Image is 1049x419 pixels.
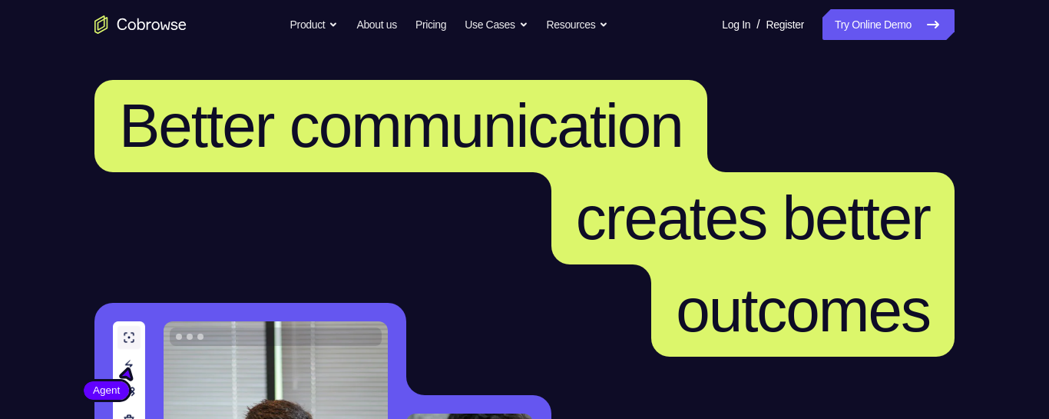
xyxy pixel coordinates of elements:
[119,91,683,160] span: Better communication
[722,9,750,40] a: Log In
[766,9,804,40] a: Register
[547,9,609,40] button: Resources
[94,15,187,34] a: Go to the home page
[290,9,339,40] button: Product
[415,9,446,40] a: Pricing
[756,15,759,34] span: /
[822,9,955,40] a: Try Online Demo
[676,276,930,344] span: outcomes
[576,184,930,252] span: creates better
[465,9,528,40] button: Use Cases
[84,383,129,398] span: Agent
[356,9,396,40] a: About us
